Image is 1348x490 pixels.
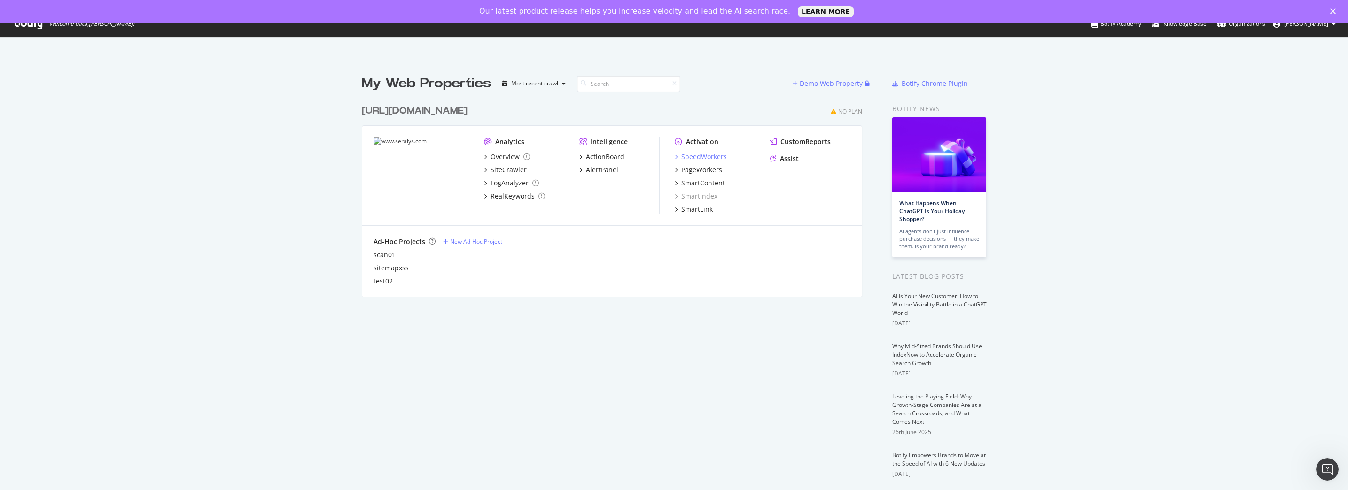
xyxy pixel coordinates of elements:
a: Leveling the Playing Field: Why Growth-Stage Companies Are at a Search Crossroads, and What Comes... [892,392,982,426]
div: My Web Properties [362,74,491,93]
a: CustomReports [770,137,831,146]
div: AI agents don’t just influence purchase decisions — they make them. Is your brand ready? [899,228,979,250]
div: Botify Chrome Plugin [902,79,968,88]
img: www.seralys.com [374,137,469,214]
div: Intelligence [591,137,628,146]
a: SiteCrawler [484,165,527,175]
a: Botify Chrome Plugin [892,79,968,88]
div: No Plan [838,107,862,115]
div: Our latest product release helps you increase velocity and lead the AI search race. [479,7,790,16]
a: test02 [374,276,393,286]
a: AlertPanel [579,165,618,175]
div: CustomReports [780,137,831,146]
a: Organizations [1217,11,1265,37]
div: Assist [780,154,799,163]
a: New Ad-Hoc Project [443,237,502,245]
div: [DATE] [892,319,987,328]
a: Knowledge Base [1152,11,1207,37]
a: sitemapxss [374,263,409,273]
a: LogAnalyzer [484,178,539,188]
a: RealKeywords [484,191,545,201]
a: AI Is Your New Customer: How to Win the Visibility Battle in a ChatGPT World [892,292,987,317]
a: PageWorkers [675,165,722,175]
a: scan01 [374,250,396,260]
a: Assist [770,154,799,163]
a: Why Mid-Sized Brands Should Use IndexNow to Accelerate Organic Search Growth [892,342,982,367]
a: Demo Web Property [793,79,865,87]
div: Latest Blog Posts [892,271,987,282]
div: Activation [686,137,718,146]
div: Overview [491,152,520,161]
a: ActionBoard [579,152,624,161]
div: [DATE] [892,470,987,478]
a: [URL][DOMAIN_NAME] [362,104,471,118]
div: SmartContent [681,178,725,188]
div: Demo Web Property [800,79,863,88]
button: Most recent crawl [499,76,569,91]
a: LEARN MORE [798,6,854,17]
a: SmartLink [675,205,713,214]
div: [URL][DOMAIN_NAME] [362,104,468,118]
div: Most recent crawl [511,81,558,86]
div: Close [1330,8,1340,14]
span: Nathalie Geoffrin [1284,20,1328,28]
div: SmartLink [681,205,713,214]
input: Search [577,76,680,92]
a: Botify Academy [1091,11,1141,37]
div: New Ad-Hoc Project [450,237,502,245]
span: Welcome back, [PERSON_NAME] ! [49,20,134,28]
div: PageWorkers [681,165,722,175]
button: Demo Web Property [793,76,865,91]
div: LogAnalyzer [491,178,529,188]
iframe: Intercom live chat [1316,458,1339,481]
a: SpeedWorkers [675,152,727,161]
a: Overview [484,152,530,161]
div: Knowledge Base [1152,19,1207,29]
a: SmartContent [675,178,725,188]
div: Botify news [892,104,987,114]
div: Botify Academy [1091,19,1141,29]
a: What Happens When ChatGPT Is Your Holiday Shopper? [899,199,965,223]
img: What Happens When ChatGPT Is Your Holiday Shopper? [892,117,986,192]
div: [DATE] [892,369,987,378]
div: SiteCrawler [491,165,527,175]
div: Analytics [495,137,524,146]
a: SmartIndex [675,191,717,201]
div: RealKeywords [491,191,535,201]
div: AlertPanel [586,165,618,175]
div: grid [362,93,870,297]
button: [PERSON_NAME] [1265,16,1343,31]
div: ActionBoard [586,152,624,161]
div: Ad-Hoc Projects [374,237,425,246]
div: SpeedWorkers [681,152,727,161]
a: Botify Empowers Brands to Move at the Speed of AI with 6 New Updates [892,451,986,467]
div: Organizations [1217,19,1265,29]
div: 26th June 2025 [892,428,987,436]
